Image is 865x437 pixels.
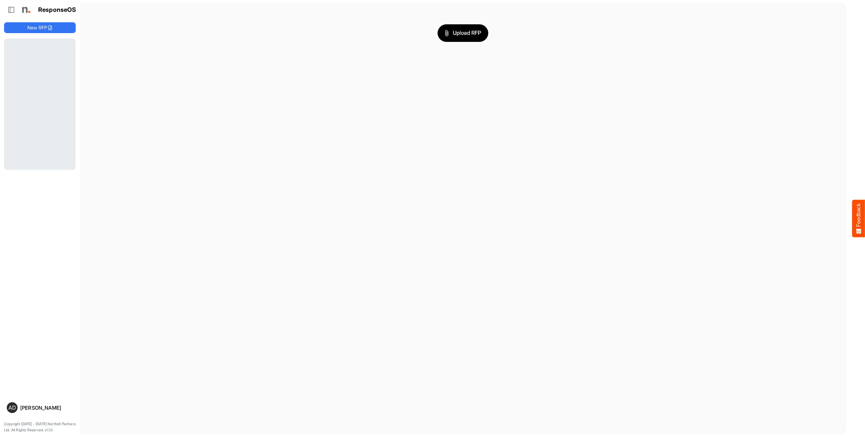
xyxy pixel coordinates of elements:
[438,24,488,42] button: Upload RFP
[20,405,73,410] div: [PERSON_NAME]
[8,405,16,410] span: AD
[4,421,76,433] p: Copyright [DATE] - [DATE] Northell Partners Ltd. All Rights Reserved. v1.1.0
[852,200,865,237] button: Feedback
[445,29,481,37] span: Upload RFP
[19,3,32,17] img: Northell
[4,38,76,170] div: Loading...
[38,6,76,14] h1: ResponseOS
[4,22,76,33] button: New RFP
